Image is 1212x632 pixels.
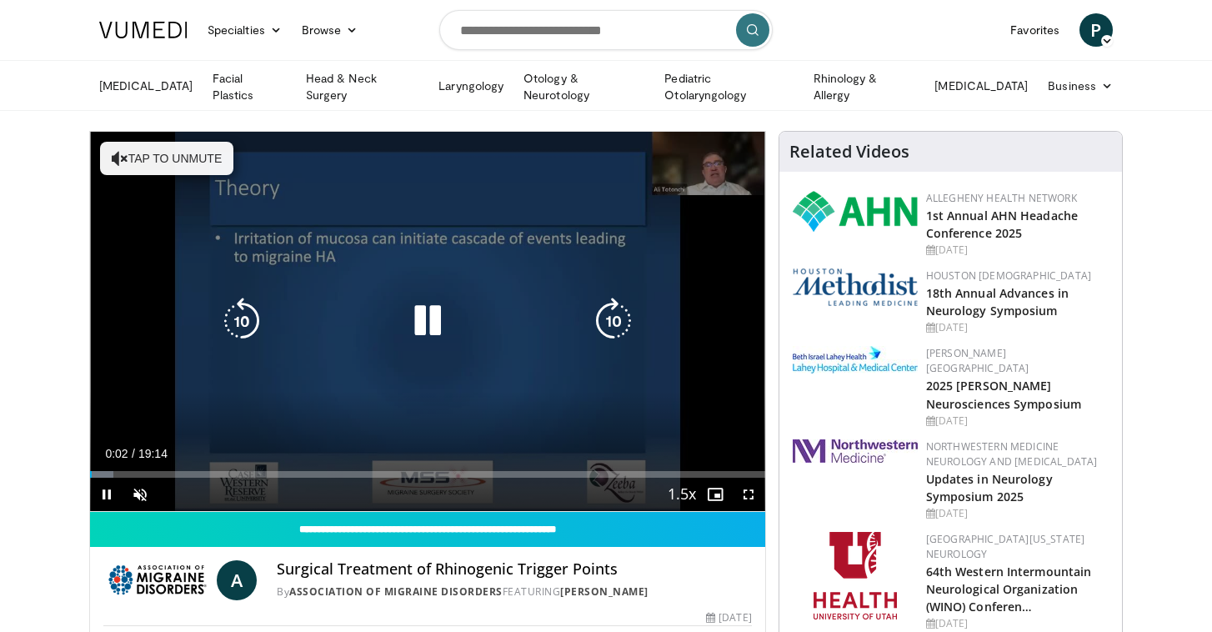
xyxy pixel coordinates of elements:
[789,142,909,162] h4: Related Videos
[105,447,128,460] span: 0:02
[665,478,699,511] button: Playback Rate
[90,471,765,478] div: Progress Bar
[428,69,513,103] a: Laryngology
[926,208,1078,241] a: 1st Annual AHN Headache Conference 2025
[289,584,503,599] a: Association of Migraine Disorders
[926,268,1091,283] a: Houston [DEMOGRAPHIC_DATA]
[103,560,210,600] img: Association of Migraine Disorders
[123,478,157,511] button: Unmute
[513,70,654,103] a: Otology & Neurotology
[926,320,1109,335] div: [DATE]
[1000,13,1069,47] a: Favorites
[924,69,1038,103] a: [MEDICAL_DATA]
[926,378,1081,411] a: 2025 [PERSON_NAME] Neurosciences Symposium
[926,346,1029,375] a: [PERSON_NAME][GEOGRAPHIC_DATA]
[732,478,765,511] button: Fullscreen
[706,610,751,625] div: [DATE]
[198,13,292,47] a: Specialties
[217,560,257,600] a: A
[793,268,918,306] img: 5e4488cc-e109-4a4e-9fd9-73bb9237ee91.png.150x105_q85_autocrop_double_scale_upscale_version-0.2.png
[793,439,918,463] img: 2a462fb6-9365-492a-ac79-3166a6f924d8.png.150x105_q85_autocrop_double_scale_upscale_version-0.2.jpg
[277,560,752,579] h4: Surgical Treatment of Rhinogenic Trigger Points
[926,532,1085,561] a: [GEOGRAPHIC_DATA][US_STATE] Neurology
[560,584,649,599] a: [PERSON_NAME]
[292,13,368,47] a: Browse
[132,447,135,460] span: /
[90,478,123,511] button: Pause
[926,285,1069,319] a: 18th Annual Advances in Neurology Symposium
[814,532,897,619] img: f6362829-b0a3-407d-a044-59546adfd345.png.150x105_q85_autocrop_double_scale_upscale_version-0.2.png
[203,70,296,103] a: Facial Plastics
[90,132,765,512] video-js: Video Player
[793,191,918,232] img: 628ffacf-ddeb-4409-8647-b4d1102df243.png.150x105_q85_autocrop_double_scale_upscale_version-0.2.png
[296,70,428,103] a: Head & Neck Surgery
[654,70,803,103] a: Pediatric Otolaryngology
[926,191,1077,205] a: Allegheny Health Network
[926,471,1053,504] a: Updates in Neurology Symposium 2025
[439,10,773,50] input: Search topics, interventions
[1038,69,1123,103] a: Business
[100,142,233,175] button: Tap to unmute
[699,478,732,511] button: Enable picture-in-picture mode
[926,414,1109,429] div: [DATE]
[793,346,918,374] img: e7977282-282c-4444-820d-7cc2733560fd.jpg.150x105_q85_autocrop_double_scale_upscale_version-0.2.jpg
[926,564,1092,614] a: 64th Western Intermountain Neurological Organization (WINO) Conferen…
[926,506,1109,521] div: [DATE]
[926,439,1098,469] a: Northwestern Medicine Neurology and [MEDICAL_DATA]
[99,22,188,38] img: VuMedi Logo
[926,243,1109,258] div: [DATE]
[138,447,168,460] span: 19:14
[1079,13,1113,47] a: P
[89,69,203,103] a: [MEDICAL_DATA]
[926,616,1109,631] div: [DATE]
[277,584,752,599] div: By FEATURING
[804,70,925,103] a: Rhinology & Allergy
